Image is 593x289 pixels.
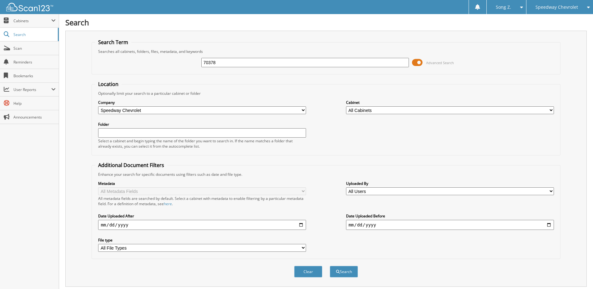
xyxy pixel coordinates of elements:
[535,5,578,9] span: Speedway Chevrolet
[95,81,122,88] legend: Location
[13,87,51,92] span: User Reports
[13,59,56,65] span: Reminders
[98,237,306,243] label: File type
[164,201,172,206] a: here
[346,181,554,186] label: Uploaded By
[98,220,306,230] input: start
[13,18,51,23] span: Cabinets
[95,49,557,54] div: Searches all cabinets, folders, files, metadata, and keywords
[346,100,554,105] label: Cabinet
[294,266,322,277] button: Clear
[13,32,55,37] span: Search
[98,213,306,219] label: Date Uploaded After
[95,162,167,169] legend: Additional Document Filters
[13,73,56,79] span: Bookmarks
[98,100,306,105] label: Company
[496,5,511,9] span: Song Z.
[65,17,587,28] h1: Search
[98,196,306,206] div: All metadata fields are searched by default. Select a cabinet with metadata to enable filtering b...
[562,259,593,289] iframe: Chat Widget
[6,3,53,11] img: scan123-logo-white.svg
[346,213,554,219] label: Date Uploaded Before
[330,266,358,277] button: Search
[98,122,306,127] label: Folder
[13,46,56,51] span: Scan
[13,101,56,106] span: Help
[346,220,554,230] input: end
[95,172,557,177] div: Enhance your search for specific documents using filters such as date and file type.
[426,60,454,65] span: Advanced Search
[95,39,131,46] legend: Search Term
[98,181,306,186] label: Metadata
[95,91,557,96] div: Optionally limit your search to a particular cabinet or folder
[98,138,306,149] div: Select a cabinet and begin typing the name of the folder you want to search in. If the name match...
[13,114,56,120] span: Announcements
